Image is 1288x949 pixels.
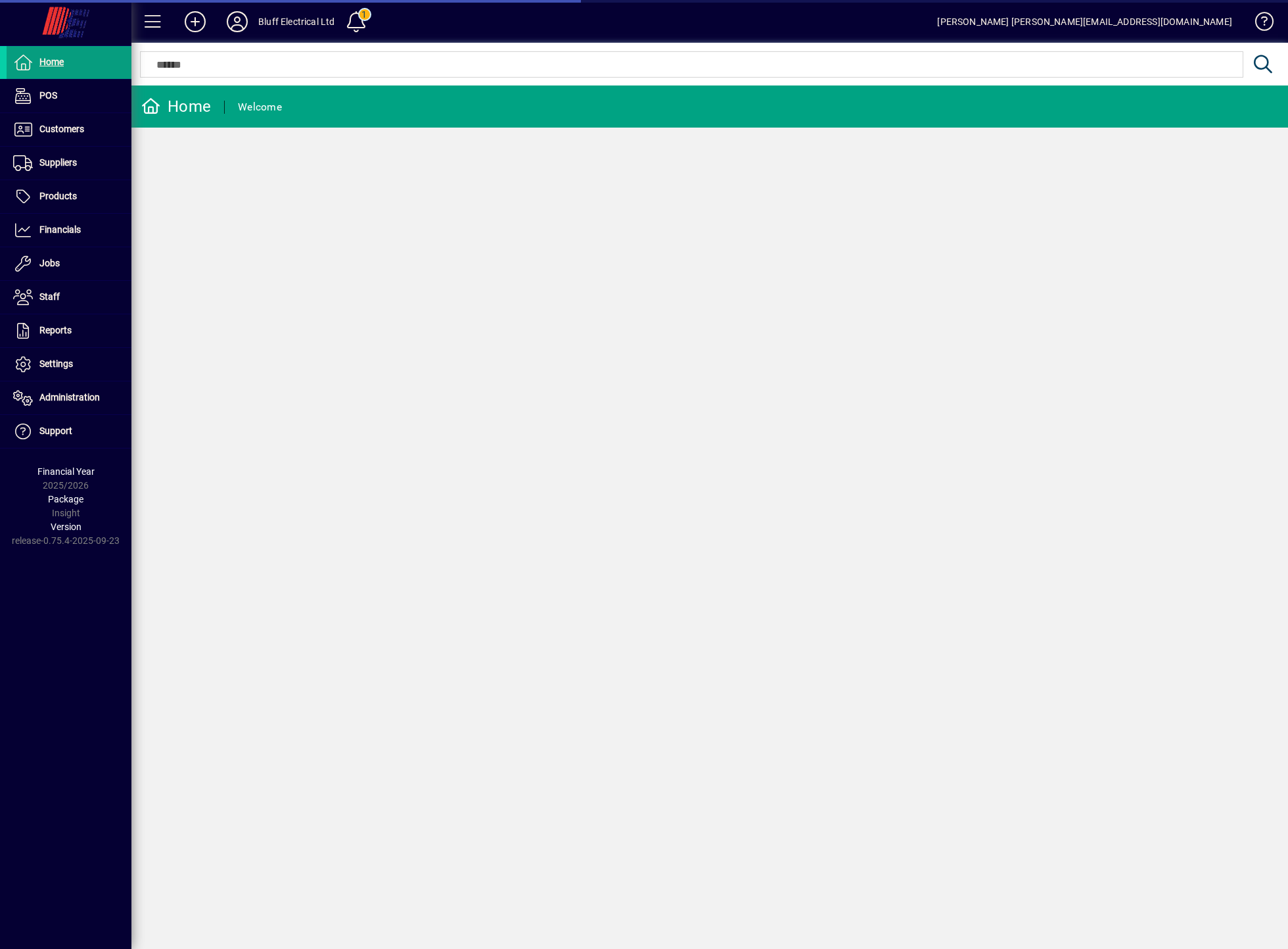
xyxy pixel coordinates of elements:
span: Home [39,57,64,67]
a: Support [7,415,131,448]
span: Financial Year [37,466,95,477]
a: Knowledge Base [1245,3,1272,45]
a: Financials [7,214,131,247]
span: POS [39,90,57,101]
a: Products [7,180,131,213]
span: Customers [39,124,84,134]
div: [PERSON_NAME] [PERSON_NAME][EMAIL_ADDRESS][DOMAIN_NAME] [937,11,1232,32]
span: Financials [39,224,81,235]
span: Support [39,426,72,436]
span: Settings [39,358,73,369]
div: Bluff Electrical Ltd [258,11,335,32]
a: Jobs [7,247,131,280]
span: Jobs [39,258,60,268]
span: Package [48,494,83,504]
span: Administration [39,392,100,402]
div: Welcome [238,97,282,118]
div: Home [141,96,211,117]
span: Suppliers [39,157,77,168]
span: Staff [39,291,60,302]
button: Profile [216,10,258,34]
a: Administration [7,381,131,414]
a: POS [7,80,131,112]
button: Add [174,10,216,34]
a: Customers [7,113,131,146]
span: Reports [39,325,72,335]
span: Products [39,191,77,201]
span: Version [51,522,81,532]
a: Suppliers [7,147,131,180]
a: Settings [7,348,131,381]
a: Staff [7,281,131,314]
a: Reports [7,314,131,347]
